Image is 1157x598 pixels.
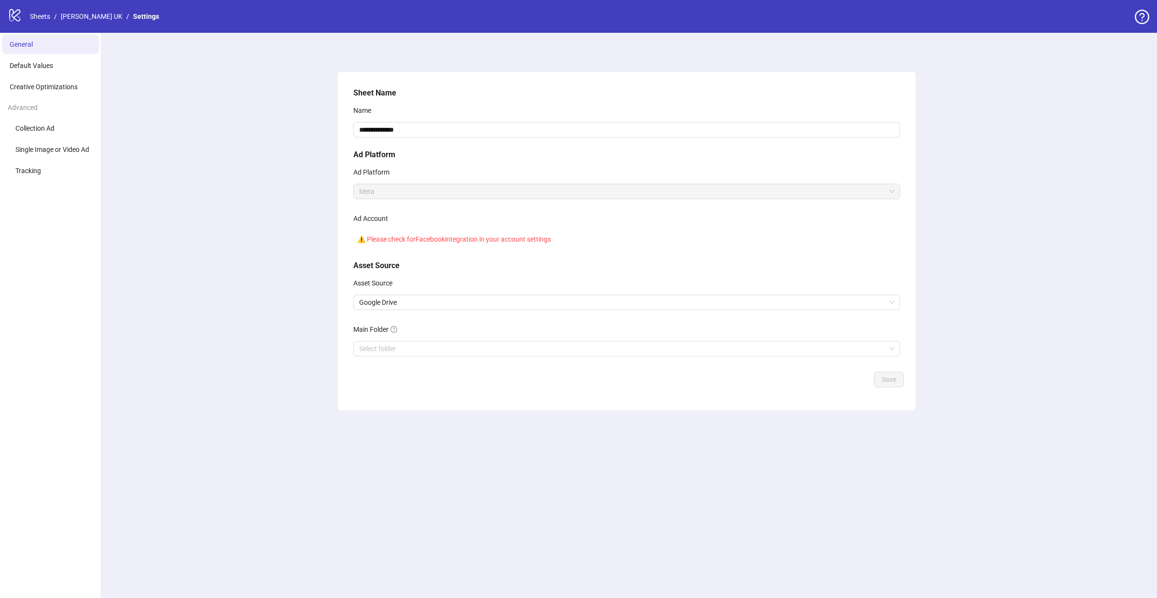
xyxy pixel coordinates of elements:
[15,167,41,175] span: Tracking
[131,11,161,22] a: Settings
[353,230,900,248] div: ⚠️ Please check for Facebook integration in your account settings
[10,41,33,48] span: General
[390,326,397,333] span: question-circle
[874,372,904,387] button: Save
[359,295,894,310] span: Google Drive
[15,124,54,132] span: Collection Ad
[1135,10,1149,24] span: question-circle
[353,149,900,161] h5: Ad Platform
[353,103,377,118] label: Name
[353,164,396,180] label: Ad Platform
[353,211,394,226] label: Ad Account
[59,11,124,22] a: [PERSON_NAME] UK
[28,11,52,22] a: Sheets
[126,11,129,22] li: /
[353,122,900,137] input: Name
[359,184,894,199] span: Meta
[353,322,404,337] label: Main Folder
[353,87,900,99] h5: Sheet Name
[54,11,57,22] li: /
[353,275,399,291] label: Asset Source
[15,146,89,153] span: Single Image or Video Ad
[353,260,900,272] h5: Asset Source
[10,83,78,91] span: Creative Optimizations
[10,62,53,69] span: Default Values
